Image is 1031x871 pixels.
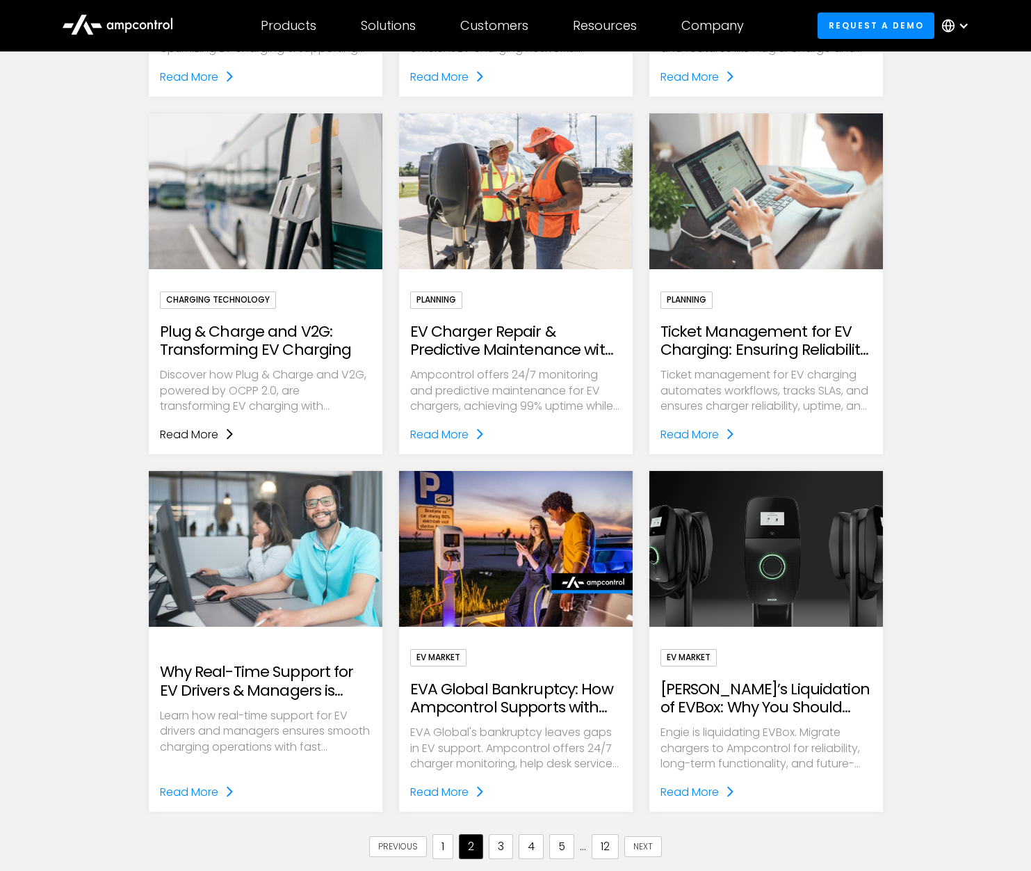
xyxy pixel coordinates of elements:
a: Next Page [624,836,662,857]
div: Solutions [361,18,416,33]
p: EVA Global's bankruptcy leaves gaps in EV support. Ampcontrol offers 24/7 charger monitoring, hel... [410,725,622,772]
div: Read More [160,68,218,86]
a: Read More [660,783,736,801]
div: ... [580,839,586,854]
a: Read More [160,426,235,444]
h2: Plug & Charge and V2G: Transforming EV Charging [160,323,371,360]
a: 1 [432,834,453,859]
a: Read More [160,68,235,86]
div: Read More [660,68,719,86]
div: Planning [410,291,462,308]
div: List [149,812,883,859]
p: Learn how real-time support for EV drivers and managers ensures smooth charging operations with f... [160,708,371,755]
div: Charging Technology [160,291,276,308]
a: Read More [410,783,485,801]
div: Company [681,18,744,33]
h2: Why Real-Time Support for EV Drivers & Managers is Essential for Charging Success [160,663,371,700]
a: Read More [160,783,235,801]
a: 12 [592,834,619,859]
a: 2 [459,834,483,859]
div: Resources [573,18,637,33]
div: Read More [410,426,469,444]
div: Read More [410,783,469,801]
p: Engie is liquidating EVBox. Migrate chargers to Ampcontrol for reliability, long-term functionali... [660,725,872,772]
h2: [PERSON_NAME]’s Liquidation of EVBox: Why You Should Migrate to Ampcontrol Now [660,680,872,717]
h2: Ticket Management for EV Charging: Ensuring Reliability and Meeting SLAs [660,323,872,360]
div: Customers [460,18,528,33]
div: Read More [160,783,218,801]
a: 5 [549,834,574,859]
a: Read More [660,426,736,444]
a: 4 [519,834,544,859]
a: Read More [660,68,736,86]
h2: EV Charger Repair & Predictive Maintenance with 24/7 Monitoring [410,323,622,360]
div: Planning [660,291,713,308]
div: Products [261,18,316,33]
div: Read More [660,783,719,801]
div: EV Market [660,649,717,666]
div: Read More [160,426,218,444]
div: Read More [660,426,719,444]
div: Next [633,841,653,853]
div: EV Market [410,649,466,666]
p: Ampcontrol offers 24/7 monitoring and predictive maintenance for EV chargers, achieving 99% uptim... [410,367,622,414]
p: Discover how Plug & Charge and V2G, powered by OCPP 2.0, are transforming EV charging with seamle... [160,367,371,414]
div: Previous [378,841,418,853]
a: Previous Page [369,836,427,857]
a: Read More [410,68,485,86]
a: 3 [489,834,513,859]
p: Ticket management for EV charging automates workflows, tracks SLAs, and ensures charger reliabili... [660,367,872,414]
div: Read More [410,68,469,86]
a: Read More [410,426,485,444]
h2: EVA Global Bankruptcy: How Ampcontrol Supports with 24/7 Services [410,680,622,717]
a: Request a demo [818,13,934,38]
